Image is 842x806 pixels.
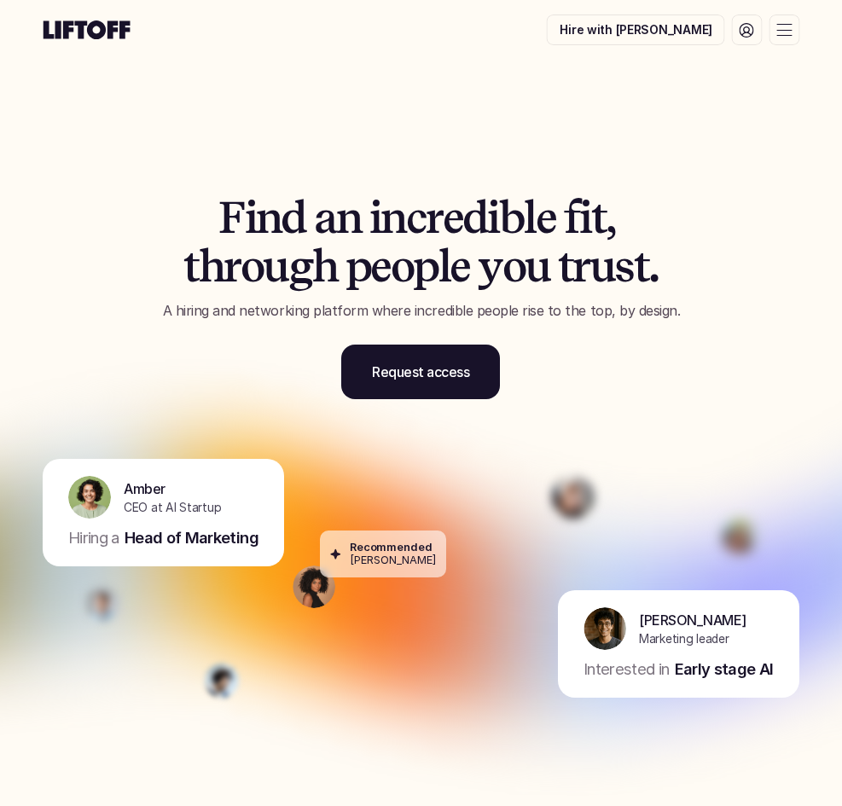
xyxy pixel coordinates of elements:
p: Head of Marketing [125,527,258,549]
span: d [281,194,305,241]
p: Request access [372,362,469,382]
span: c [406,194,426,241]
span: i [487,194,498,241]
span: r [572,242,589,290]
span: n [336,194,361,241]
span: u [263,242,287,290]
span: F [218,194,244,241]
p: [PERSON_NAME] [639,610,746,630]
span: e [370,242,390,290]
span: t [591,194,606,241]
span: p [346,242,370,290]
span: h [312,242,337,290]
span: o [502,242,525,290]
p: Interested in [584,658,670,681]
span: u [589,242,614,290]
span: o [391,242,413,290]
span: i [245,194,256,241]
span: f [564,194,579,241]
span: . [648,242,658,290]
p: Hire with [PERSON_NAME] [560,21,712,39]
span: g [288,242,312,290]
p: Recommended [350,541,433,554]
a: Hire with [PERSON_NAME] [546,14,724,45]
span: t [183,242,198,290]
span: i [369,194,380,241]
span: h [199,242,224,290]
span: r [426,194,442,241]
p: A hiring and networking platform where incredible people rise to the top, by design. [59,300,784,321]
span: e [450,242,469,290]
span: n [380,194,405,241]
span: n [256,194,281,241]
span: t [634,242,648,290]
span: o [241,242,263,290]
span: l [524,194,535,241]
span: s [614,242,633,290]
span: u [525,242,549,290]
span: i [579,194,590,241]
span: p [413,242,438,290]
span: e [443,194,462,241]
span: t [558,242,572,290]
p: Amber [124,478,165,498]
a: Request access [341,345,500,399]
span: d [462,194,487,241]
span: y [478,242,502,290]
p: [PERSON_NAME] [350,554,436,566]
span: , [606,194,615,241]
p: CEO at AI Startup [124,498,221,516]
span: l [438,242,450,290]
span: b [499,194,524,241]
span: e [536,194,555,241]
span: r [224,242,240,290]
p: Early stage AI [675,658,774,681]
p: Marketing leader [639,630,729,648]
p: Hiring a [68,527,119,549]
span: a [314,194,335,241]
